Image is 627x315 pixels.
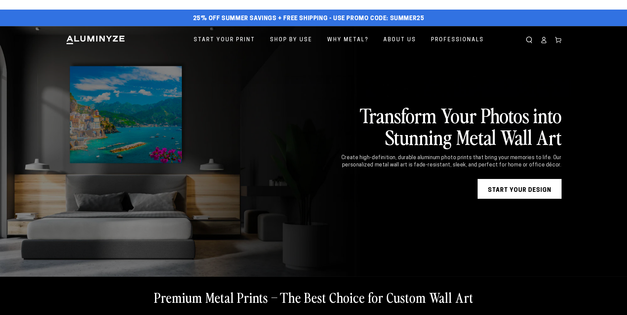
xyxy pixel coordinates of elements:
[322,154,562,169] div: Create high-definition, durable aluminum photo prints that bring your memories to life. Our perso...
[522,33,536,47] summary: Search our site
[270,35,312,45] span: Shop By Use
[431,35,484,45] span: Professionals
[265,31,317,49] a: Shop By Use
[478,179,562,199] a: START YOUR DESIGN
[194,35,255,45] span: Start Your Print
[383,35,416,45] span: About Us
[426,31,489,49] a: Professionals
[154,289,473,306] h2: Premium Metal Prints – The Best Choice for Custom Wall Art
[189,31,260,49] a: Start Your Print
[322,31,373,49] a: Why Metal?
[327,35,369,45] span: Why Metal?
[322,104,562,148] h2: Transform Your Photos into Stunning Metal Wall Art
[378,31,421,49] a: About Us
[193,15,424,22] span: 25% off Summer Savings + Free Shipping - Use Promo Code: SUMMER25
[66,35,125,45] img: Aluminyze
